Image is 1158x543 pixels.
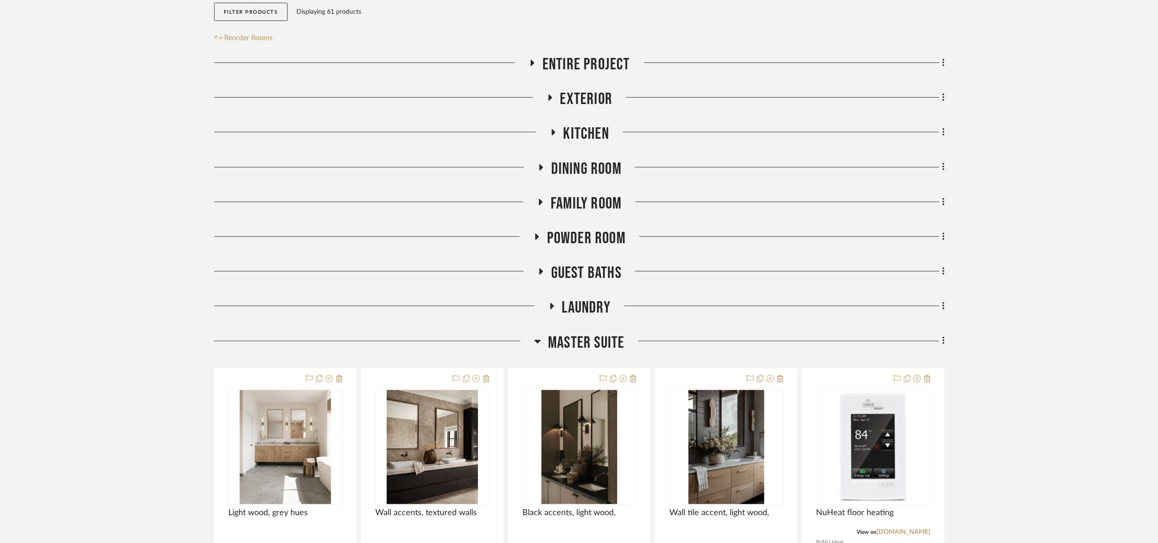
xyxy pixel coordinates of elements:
img: Wall accents, textured walls [387,390,478,504]
span: Light wood, grey hues [228,508,308,518]
div: 0 [817,390,930,505]
span: Kitchen [563,124,609,144]
div: Displaying 61 products [297,3,362,21]
span: Wall tile accent, light wood, [669,508,769,518]
span: Master Suite [548,333,624,353]
span: Dining Room [551,159,621,179]
span: Powder Room [547,229,626,248]
button: Reorder Rooms [214,32,273,43]
img: NuHeat floor heating [817,391,930,503]
img: Light wood, grey hues [240,390,331,504]
span: View on [857,529,877,535]
span: Exterior [560,89,613,109]
span: Reorder Rooms [225,32,273,43]
img: Black accents, light wood, [542,390,617,504]
span: Wall accents, textured walls [375,508,477,518]
img: Wall tile accent, light wood, [689,390,764,504]
span: Entire Project [542,55,630,74]
a: [DOMAIN_NAME] [877,529,931,535]
span: Laundry [562,298,611,318]
button: Filter Products [214,3,288,21]
span: Black accents, light wood, [522,508,616,518]
span: Family Room [551,194,621,214]
span: NuHeat floor heating [816,508,894,518]
span: Guest Baths [551,263,621,283]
